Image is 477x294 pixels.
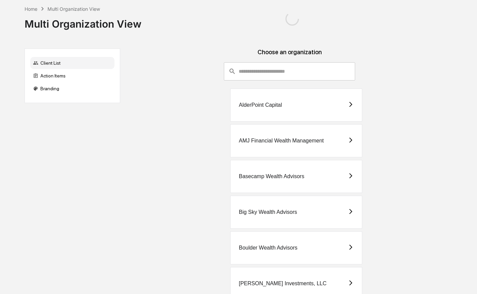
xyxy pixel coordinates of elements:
[126,48,454,62] div: Choose an organization
[224,62,355,80] div: consultant-dashboard__filter-organizations-search-bar
[239,138,323,144] div: AMJ Financial Wealth Management
[239,209,297,215] div: Big Sky Wealth Advisors
[30,70,114,82] div: Action Items
[30,83,114,95] div: Branding
[239,245,297,251] div: Boulder Wealth Advisors
[47,6,100,12] div: Multi Organization View
[30,57,114,69] div: Client List
[239,281,327,287] div: [PERSON_NAME] Investments, LLC
[239,102,282,108] div: AlderPoint Capital
[239,173,304,179] div: Basecamp Wealth Advisors
[25,6,37,12] div: Home
[25,12,141,30] div: Multi Organization View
